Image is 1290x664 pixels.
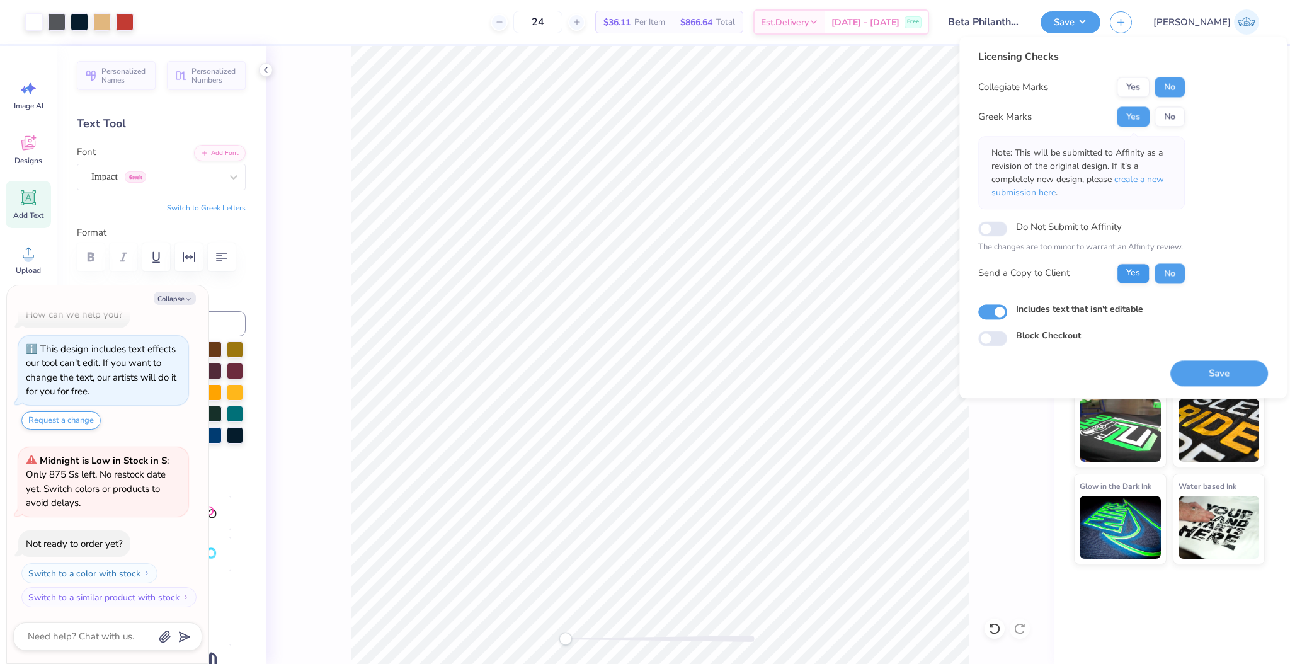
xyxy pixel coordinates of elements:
[21,587,197,607] button: Switch to a similar product with stock
[1117,106,1150,127] button: Yes
[191,67,238,84] span: Personalized Numbers
[603,16,631,29] span: $36.11
[978,241,1185,254] p: The changes are too minor to warrant an Affinity review.
[167,61,246,90] button: Personalized Numbers
[194,145,246,161] button: Add Font
[143,570,151,577] img: Switch to a color with stock
[939,9,1031,35] input: Untitled Design
[634,16,665,29] span: Per Item
[77,145,96,159] label: Font
[26,343,176,398] div: This design includes text effects our tool can't edit. If you want to change the text, our artist...
[26,454,169,510] span: : Only 875 Ss left. No restock date yet. Switch colors or products to avoid delays.
[16,265,41,275] span: Upload
[1080,399,1161,462] img: Neon Ink
[1179,496,1260,559] img: Water based Ink
[1170,360,1268,386] button: Save
[13,210,43,220] span: Add Text
[14,101,43,111] span: Image AI
[14,156,42,166] span: Designs
[154,292,196,305] button: Collapse
[1117,263,1150,283] button: Yes
[1155,263,1185,283] button: No
[978,110,1032,124] div: Greek Marks
[559,633,572,645] div: Accessibility label
[978,49,1185,64] div: Licensing Checks
[21,563,157,583] button: Switch to a color with stock
[26,308,123,321] div: How can we help you?
[1155,106,1185,127] button: No
[1234,9,1259,35] img: Josephine Amber Orros
[1179,399,1260,462] img: Metallic & Glitter Ink
[513,11,562,33] input: – –
[26,537,123,550] div: Not ready to order yet?
[991,173,1164,198] span: create a new submission here
[101,67,148,84] span: Personalized Names
[1016,302,1143,316] label: Includes text that isn't editable
[978,80,1048,94] div: Collegiate Marks
[1148,9,1265,35] a: [PERSON_NAME]
[1080,496,1161,559] img: Glow in the Dark Ink
[1016,329,1081,342] label: Block Checkout
[991,146,1172,199] p: Note: This will be submitted to Affinity as a revision of the original design. If it's a complete...
[40,454,167,467] strong: Midnight is Low in Stock in S
[716,16,735,29] span: Total
[978,266,1070,281] div: Send a Copy to Client
[680,16,712,29] span: $866.64
[21,411,101,430] button: Request a change
[77,115,246,132] div: Text Tool
[1155,77,1185,97] button: No
[831,16,899,29] span: [DATE] - [DATE]
[182,593,190,601] img: Switch to a similar product with stock
[167,203,246,213] button: Switch to Greek Letters
[1179,479,1236,493] span: Water based Ink
[907,18,919,26] span: Free
[1016,219,1122,235] label: Do Not Submit to Affinity
[77,61,156,90] button: Personalized Names
[1153,15,1231,30] span: [PERSON_NAME]
[1041,11,1100,33] button: Save
[77,226,246,240] label: Format
[1080,479,1151,493] span: Glow in the Dark Ink
[761,16,809,29] span: Est. Delivery
[1117,77,1150,97] button: Yes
